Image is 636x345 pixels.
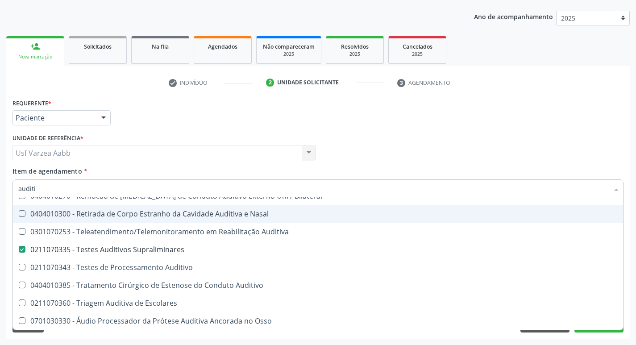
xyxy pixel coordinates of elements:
span: Não compareceram [263,43,315,50]
div: 2025 [333,51,377,58]
span: Paciente [16,113,92,122]
div: 0301070253 - Teleatendimento/Telemonitoramento em Reabilitação Auditiva [18,228,618,235]
span: Item de agendamento [12,167,82,175]
input: Buscar por procedimentos [18,179,609,197]
span: Cancelados [403,43,432,50]
label: Requerente [12,96,51,110]
label: Unidade de referência [12,132,83,145]
div: 0211070343 - Testes de Processamento Auditivo [18,264,618,271]
div: 0404010300 - Retirada de Corpo Estranho da Cavidade Auditiva e Nasal [18,210,618,217]
div: 2 [266,79,274,87]
div: 0404010385 - Tratamento Cirúrgico de Estenose do Conduto Auditivo [18,282,618,289]
div: 0701030330 - Áudio Processador da Prótese Auditiva Ancorada no Osso [18,317,618,324]
div: Unidade solicitante [277,79,339,87]
div: 0211070360 - Triagem Auditiva de Escolares [18,299,618,307]
p: Ano de acompanhamento [474,11,553,22]
div: 0211070335 - Testes Auditivos Supraliminares [18,246,618,253]
span: Na fila [152,43,169,50]
div: 0404010270 - Remocao de [MEDICAL_DATA] de Conduto Auditivo Externo Uni / Bilateral [18,192,618,200]
div: Nova marcação [12,54,58,60]
div: 2025 [263,51,315,58]
div: person_add [30,42,40,51]
span: Agendados [208,43,237,50]
span: Solicitados [84,43,112,50]
div: 2025 [395,51,440,58]
span: Resolvidos [341,43,369,50]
